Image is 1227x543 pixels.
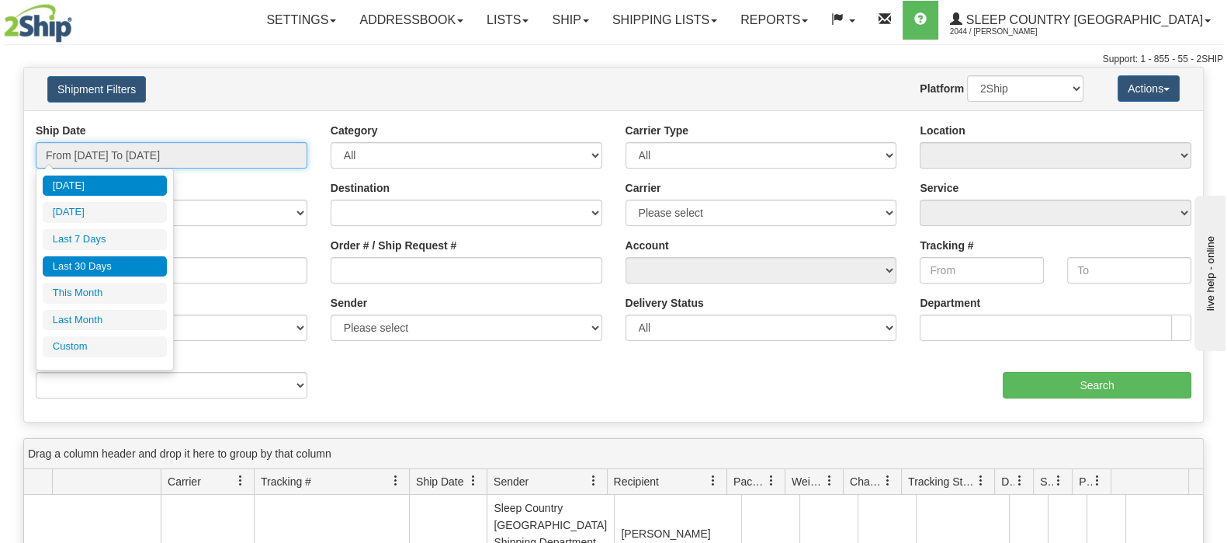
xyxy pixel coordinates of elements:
[43,310,167,331] li: Last Month
[700,468,726,494] a: Recipient filter column settings
[43,336,167,357] li: Custom
[875,468,901,494] a: Charge filter column settings
[626,295,704,311] label: Delivery Status
[540,1,600,40] a: Ship
[614,474,659,489] span: Recipient
[968,468,994,494] a: Tracking Status filter column settings
[331,180,390,196] label: Destination
[950,24,1066,40] span: 2044 / [PERSON_NAME]
[47,76,146,103] button: Shipment Filters
[908,474,976,489] span: Tracking Status
[36,123,86,138] label: Ship Date
[850,474,882,489] span: Charge
[733,474,766,489] span: Packages
[1040,474,1053,489] span: Shipment Issues
[4,53,1223,66] div: Support: 1 - 855 - 55 - 2SHIP
[601,1,729,40] a: Shipping lists
[920,295,980,311] label: Department
[920,180,958,196] label: Service
[792,474,824,489] span: Weight
[460,468,487,494] a: Ship Date filter column settings
[43,229,167,250] li: Last 7 Days
[43,256,167,277] li: Last 30 Days
[4,4,72,43] img: logo2044.jpg
[43,202,167,223] li: [DATE]
[920,81,964,96] label: Platform
[626,180,661,196] label: Carrier
[581,468,607,494] a: Sender filter column settings
[920,257,1044,284] input: From
[12,13,144,25] div: live help - online
[729,1,820,40] a: Reports
[261,474,311,489] span: Tracking #
[962,13,1203,26] span: Sleep Country [GEOGRAPHIC_DATA]
[920,123,965,138] label: Location
[626,238,669,253] label: Account
[331,238,457,253] label: Order # / Ship Request #
[1079,474,1092,489] span: Pickup Status
[227,468,254,494] a: Carrier filter column settings
[168,474,201,489] span: Carrier
[626,123,688,138] label: Carrier Type
[938,1,1222,40] a: Sleep Country [GEOGRAPHIC_DATA] 2044 / [PERSON_NAME]
[1191,192,1225,350] iframe: chat widget
[1084,468,1111,494] a: Pickup Status filter column settings
[331,295,367,311] label: Sender
[43,176,167,197] li: [DATE]
[255,1,348,40] a: Settings
[920,238,973,253] label: Tracking #
[1118,75,1180,102] button: Actions
[1067,257,1191,284] input: To
[331,123,378,138] label: Category
[24,439,1203,469] div: grid grouping header
[1045,468,1072,494] a: Shipment Issues filter column settings
[348,1,475,40] a: Addressbook
[1007,468,1033,494] a: Delivery Status filter column settings
[1003,372,1191,399] input: Search
[758,468,785,494] a: Packages filter column settings
[1001,474,1014,489] span: Delivery Status
[475,1,540,40] a: Lists
[43,283,167,304] li: This Month
[816,468,843,494] a: Weight filter column settings
[383,468,409,494] a: Tracking # filter column settings
[416,474,463,489] span: Ship Date
[494,474,529,489] span: Sender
